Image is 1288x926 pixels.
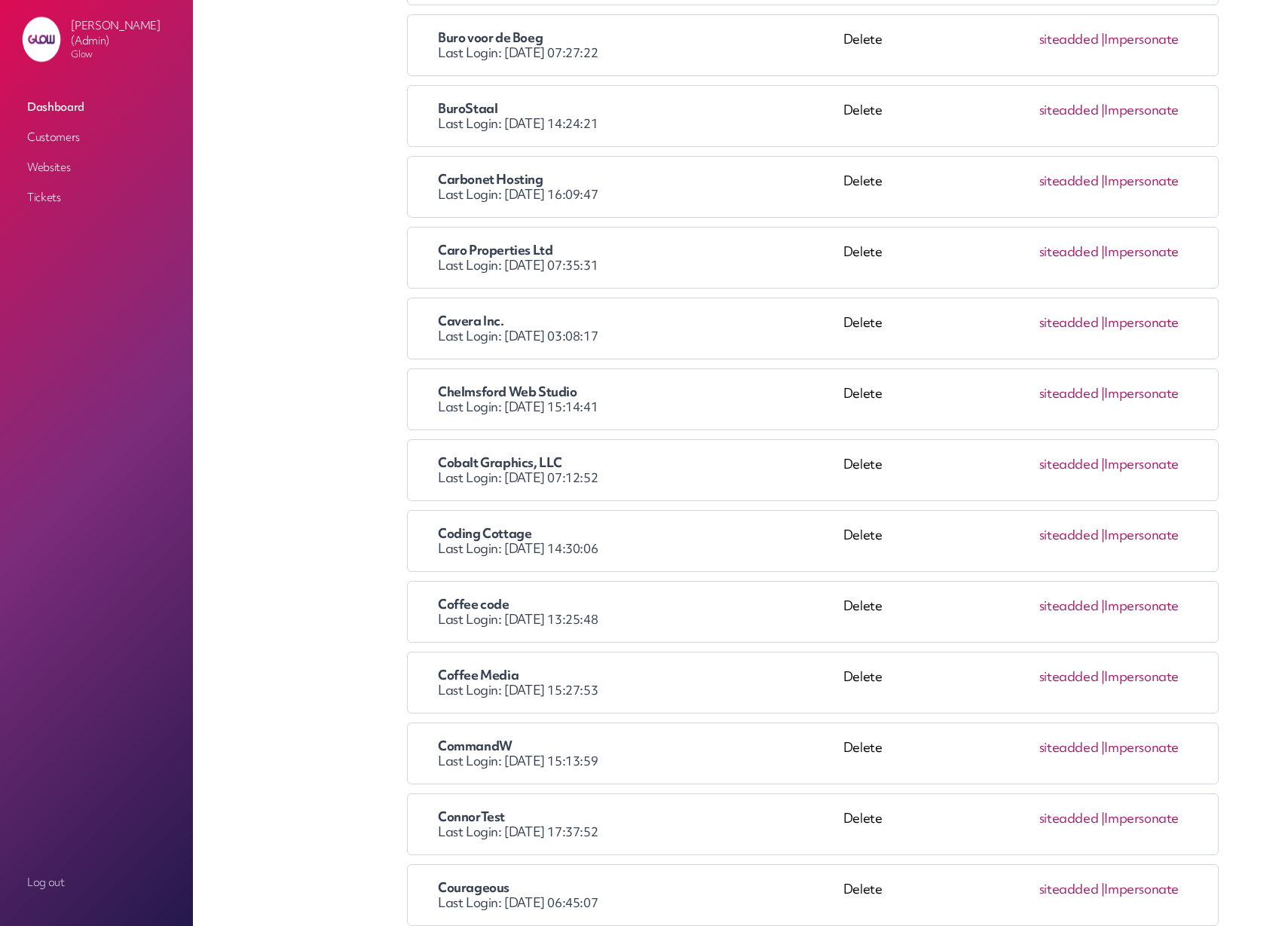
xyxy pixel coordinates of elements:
[1104,809,1179,827] a: Impersonate
[1039,455,1179,485] span: site added |
[71,48,181,60] p: Glow
[438,737,512,754] span: CommandW
[843,809,883,839] div: Delete
[1104,30,1179,47] a: Impersonate
[71,18,181,48] p: [PERSON_NAME] (Admin)
[438,524,531,542] span: Coding Cottage
[438,383,577,400] span: Chelmsford Web Studio
[438,668,843,698] div: Last Login: [DATE] 15:27:53
[438,29,543,46] span: Buro voor de Boeg
[438,808,505,825] span: ConnorTest
[438,99,497,117] span: BuroStaal
[843,384,883,414] div: Delete
[438,595,509,613] span: Coffee code
[1039,101,1179,131] span: site added |
[1104,526,1179,543] a: Impersonate
[1039,668,1179,698] span: site added |
[1039,243,1179,273] span: site added |
[1104,455,1179,472] a: Impersonate
[1104,313,1179,331] a: Impersonate
[438,880,843,910] div: Last Login: [DATE] 06:45:07
[438,170,543,188] span: Carbonet Hosting
[843,526,883,556] div: Delete
[438,243,843,273] div: Last Login: [DATE] 07:35:31
[21,154,172,181] a: Websites
[438,312,504,329] span: Cavera Inc.
[21,124,172,151] a: Customers
[1104,738,1179,756] a: Impersonate
[1104,243,1179,260] a: Impersonate
[1039,30,1179,60] span: site added |
[1039,738,1179,769] span: site added |
[438,313,843,344] div: Last Login: [DATE] 03:08:17
[1104,101,1179,118] a: Impersonate
[21,184,172,211] a: Tickets
[1104,384,1179,402] a: Impersonate
[438,666,519,683] span: Coffee Media
[438,879,509,896] span: Courageous
[1104,597,1179,614] a: Impersonate
[438,454,562,471] span: Cobalt Graphics, LLC
[1039,384,1179,414] span: site added |
[1039,809,1179,839] span: site added |
[1039,313,1179,344] span: site added |
[438,172,843,202] div: Last Login: [DATE] 16:09:47
[1104,880,1179,897] a: Impersonate
[1104,172,1179,189] a: Impersonate
[1039,597,1179,627] span: site added |
[21,869,172,896] a: Log out
[438,455,843,485] div: Last Login: [DATE] 07:12:52
[21,93,172,121] a: Dashboard
[438,241,552,258] span: Caro Properties Ltd
[843,30,883,60] div: Delete
[843,101,883,131] div: Delete
[843,738,883,769] div: Delete
[438,809,843,839] div: Last Login: [DATE] 17:37:52
[1104,668,1179,685] a: Impersonate
[843,597,883,627] div: Delete
[1039,880,1179,910] span: site added |
[438,101,843,131] div: Last Login: [DATE] 14:24:21
[843,313,883,344] div: Delete
[1039,526,1179,556] span: site added |
[438,30,843,60] div: Last Login: [DATE] 07:27:22
[1039,172,1179,202] span: site added |
[843,172,883,202] div: Delete
[843,668,883,698] div: Delete
[438,597,843,627] div: Last Login: [DATE] 13:25:48
[843,243,883,273] div: Delete
[438,526,843,556] div: Last Login: [DATE] 14:30:06
[438,384,843,414] div: Last Login: [DATE] 15:14:41
[843,880,883,910] div: Delete
[438,738,843,769] div: Last Login: [DATE] 15:13:59
[843,455,883,485] div: Delete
